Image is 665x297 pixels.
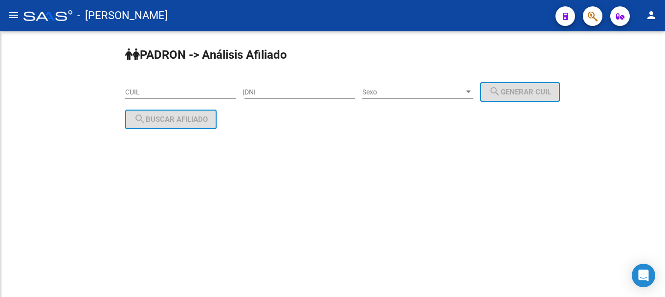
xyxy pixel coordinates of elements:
strong: PADRON -> Análisis Afiliado [125,48,287,62]
div: | [243,88,567,96]
mat-icon: search [134,113,146,125]
mat-icon: menu [8,9,20,21]
div: Open Intercom Messenger [632,264,655,287]
button: Generar CUIL [480,82,560,102]
span: - [PERSON_NAME] [77,5,168,26]
span: Sexo [362,88,464,96]
mat-icon: search [489,86,501,97]
mat-icon: person [645,9,657,21]
button: Buscar afiliado [125,110,217,129]
span: Generar CUIL [489,88,551,96]
span: Buscar afiliado [134,115,208,124]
